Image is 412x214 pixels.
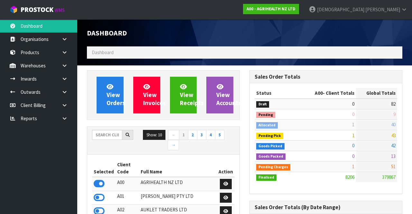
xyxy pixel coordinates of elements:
span: 51 [391,163,396,170]
span: 1 [352,132,354,138]
span: Pending [256,112,275,118]
a: 1 [179,130,188,140]
a: → [168,140,179,150]
span: 82 [391,101,396,107]
h3: Sales Order Totals [255,74,397,80]
span: View Orders [107,83,125,107]
a: A00 - AGRIHEALTH NZ LTD [243,4,299,14]
span: Draft [256,101,269,108]
span: 379867 [382,174,396,180]
span: 1 [352,163,354,170]
span: Dashboard [87,28,127,37]
span: Finalised [256,174,276,181]
th: Client Code [116,160,139,177]
td: [PERSON_NAME] PTY LTD [139,191,217,205]
th: Action [217,160,235,177]
h3: Sales Order Totals (By Date Range) [255,204,397,210]
span: [PERSON_NAME] [365,6,400,13]
span: 1 [352,122,354,128]
th: Full Name [139,160,217,177]
a: ViewOrders [97,77,124,113]
span: Goods Picked [256,143,285,150]
span: 0 [352,153,354,159]
span: 0 [352,142,354,149]
small: WMS [55,7,65,13]
a: 3 [197,130,206,140]
span: 40 [391,122,396,128]
a: ViewReceipts [170,77,197,113]
span: View Receipts [180,83,204,107]
span: View Invoices [143,83,166,107]
th: Selected [92,160,116,177]
td: A01 [116,191,139,205]
button: Show: 10 [143,130,165,140]
nav: Page navigation [168,130,235,151]
span: 43 [391,132,396,138]
span: 9 [393,111,396,117]
span: View Accounts [216,83,241,107]
td: AGRIHEALTH NZ LTD [139,177,217,191]
img: cube-alt.png [10,5,18,14]
span: 13 [391,153,396,159]
a: 5 [215,130,224,140]
th: - Client Totals [302,88,356,98]
span: Pending Charges [256,164,290,170]
span: ProStock [21,5,53,14]
a: ViewAccounts [206,77,233,113]
span: [DEMOGRAPHIC_DATA] [317,6,364,13]
strong: A00 - AGRIHEALTH NZ LTD [247,6,295,12]
span: Dashboard [92,49,114,55]
a: ← [168,130,179,140]
span: A00 [315,90,323,96]
th: Global Totals [356,88,397,98]
span: 0 [352,111,354,117]
span: Goods Packed [256,153,286,160]
th: Status [255,88,302,98]
span: 0 [352,101,354,107]
a: 2 [188,130,197,140]
a: 4 [206,130,215,140]
span: 8206 [345,174,354,180]
a: ViewInvoices [133,77,160,113]
input: Search clients [92,130,122,140]
span: 42 [391,142,396,149]
span: Allocated [256,122,278,129]
span: Pending Pick [256,133,283,139]
td: A00 [116,177,139,191]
